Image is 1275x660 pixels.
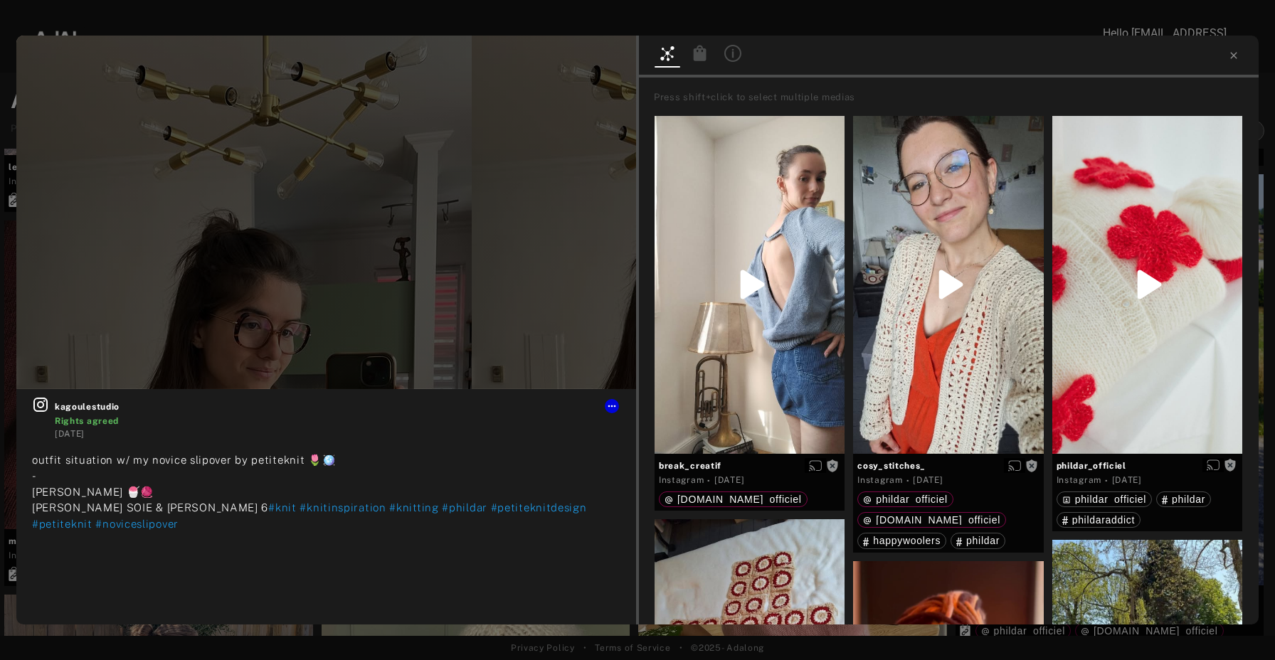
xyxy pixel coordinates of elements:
[707,475,711,486] span: ·
[95,518,179,530] span: #noviceslipover
[1072,514,1136,526] span: phildaraddict
[1062,515,1136,525] div: phildaraddict
[1202,458,1224,473] button: Enable diffusion on this media
[659,474,704,486] div: Instagram
[873,535,941,546] span: happywoolers
[491,501,587,513] span: #petiteknitdesign
[1057,459,1238,472] span: phildar_officiel
[268,501,297,513] span: #knit
[659,459,840,472] span: break_creatif
[913,475,943,485] time: 2025-05-31T10:18:57.000Z
[32,454,337,514] span: outfit situation w/ my novice slipover by petiteknit 🌷🪩 - [PERSON_NAME] 🍧🧶 [PERSON_NAME] SOIE & [...
[876,494,947,505] span: phildar_officiel
[1204,592,1275,660] iframe: Chat Widget
[677,494,802,505] span: [DOMAIN_NAME]_officiel
[906,475,910,486] span: ·
[826,460,839,470] span: Rights not requested
[665,494,802,504] div: happywool.com_officiel
[1204,592,1275,660] div: Widget de chat
[55,400,620,413] span: kagoulestudio
[1062,494,1146,504] div: phildar_officiel
[300,501,386,513] span: #knitinspiration
[863,494,947,504] div: phildar_officiel
[1162,494,1205,504] div: phildar
[876,514,1000,526] span: [DOMAIN_NAME]_officiel
[55,429,85,439] time: 2025-09-07T18:19:23.000Z
[1004,458,1025,473] button: Enable diffusion on this media
[714,475,744,485] time: 2025-09-19T12:07:41.000Z
[966,535,1000,546] span: phildar
[863,536,941,545] div: happywoolers
[1025,460,1038,470] span: Rights not requested
[1224,460,1237,470] span: Rights not requested
[1172,494,1205,505] span: phildar
[805,458,826,473] button: Enable diffusion on this media
[1057,474,1101,486] div: Instagram
[32,518,92,530] span: #petiteknit
[857,474,902,486] div: Instagram
[863,515,1000,525] div: happywool.com_officiel
[1112,475,1142,485] time: 2025-02-07T08:03:13.000Z
[956,536,1000,545] div: phildar
[442,501,487,513] span: #phildar
[55,416,119,426] span: Rights agreed
[857,459,1039,472] span: cosy_stitches_
[1075,494,1146,505] span: phildar_officiel
[389,501,438,513] span: #knitting
[654,90,1254,105] div: Press shift+click to select multiple medias
[1105,475,1109,486] span: ·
